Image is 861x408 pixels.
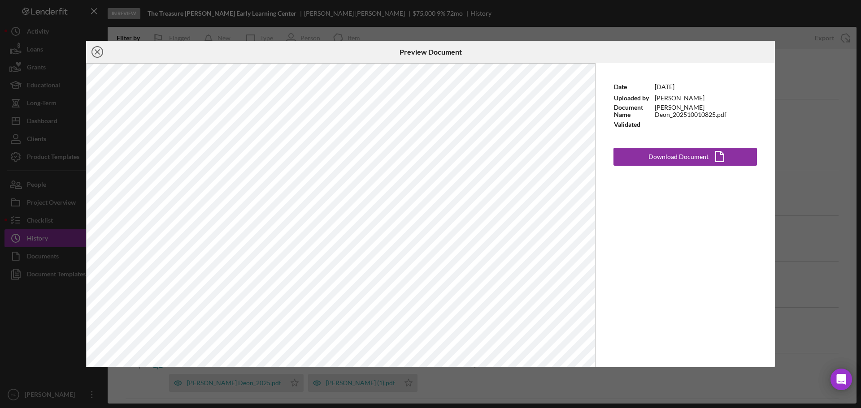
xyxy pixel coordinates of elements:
button: Download Document [613,148,757,166]
h6: Preview Document [400,48,462,56]
b: Date [614,83,627,90]
b: Document Name [614,103,643,118]
b: Validated [614,120,640,128]
td: [DATE] [654,81,757,92]
div: Download Document [648,148,709,166]
td: [PERSON_NAME] [654,92,757,103]
b: Uploaded by [614,94,649,102]
td: [PERSON_NAME] Deon_202510010825.pdf [654,103,757,119]
div: Open Intercom Messenger [831,369,852,390]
